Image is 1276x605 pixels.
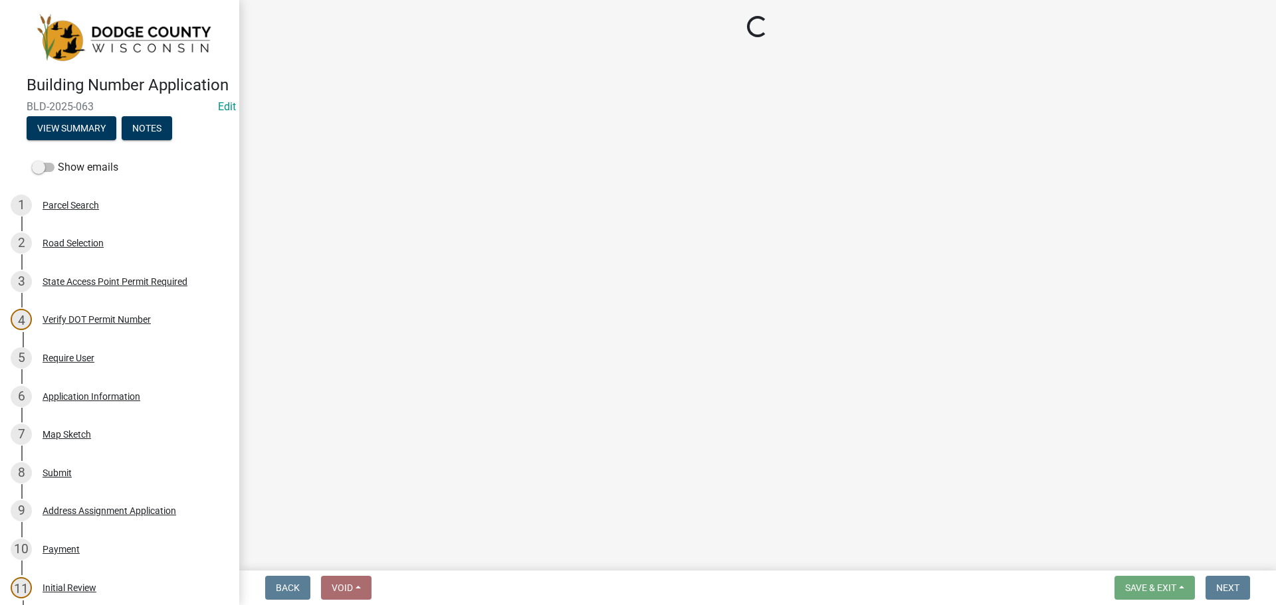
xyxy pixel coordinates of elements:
div: Address Assignment Application [43,506,176,515]
div: Payment [43,545,80,554]
div: 8 [11,462,32,483]
div: Map Sketch [43,430,91,439]
div: 6 [11,386,32,407]
div: 3 [11,271,32,292]
span: Back [276,582,300,593]
h4: Building Number Application [27,76,229,95]
div: Road Selection [43,238,104,248]
div: 5 [11,347,32,369]
div: 11 [11,577,32,598]
div: 1 [11,195,32,216]
span: Next [1216,582,1239,593]
button: Void [321,576,372,600]
div: Parcel Search [43,201,99,210]
span: Save & Exit [1125,582,1176,593]
button: Notes [122,116,172,140]
wm-modal-confirm: Notes [122,124,172,134]
button: Back [265,576,310,600]
div: 4 [11,309,32,330]
div: Submit [43,468,72,477]
div: Initial Review [43,583,96,592]
span: Void [332,582,353,593]
wm-modal-confirm: Summary [27,124,116,134]
span: BLD-2025-063 [27,100,213,113]
div: 10 [11,539,32,560]
div: 7 [11,424,32,445]
div: Application Information [43,392,140,401]
button: Next [1206,576,1250,600]
button: Save & Exit [1115,576,1195,600]
img: Dodge County, Wisconsin [27,14,218,62]
div: Verify DOT Permit Number [43,315,151,324]
div: State Access Point Permit Required [43,277,187,286]
div: 2 [11,232,32,254]
button: View Summary [27,116,116,140]
div: Require User [43,353,94,363]
a: Edit [218,100,236,113]
div: 9 [11,500,32,521]
wm-modal-confirm: Edit Application Number [218,100,236,113]
label: Show emails [32,159,118,175]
